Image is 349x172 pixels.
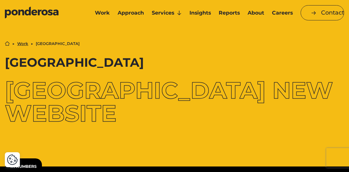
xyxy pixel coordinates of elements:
img: Revisit consent button [7,154,18,165]
a: About [245,6,267,20]
button: Cookie Settings [7,154,18,165]
a: Reports [216,6,242,20]
a: Work [92,6,112,20]
div: [GEOGRAPHIC_DATA] New Website [5,79,344,125]
li: ▶︎ [31,42,33,46]
a: Careers [269,6,295,20]
a: Services [149,6,184,20]
h1: [GEOGRAPHIC_DATA] [5,56,344,69]
a: Work [17,42,28,46]
li: [GEOGRAPHIC_DATA] [36,42,80,46]
a: Approach [115,6,147,20]
li: ▶︎ [12,42,15,46]
a: Home [5,41,10,46]
a: Contact [301,5,344,20]
a: Go to homepage [5,6,83,19]
a: Insights [187,6,213,20]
